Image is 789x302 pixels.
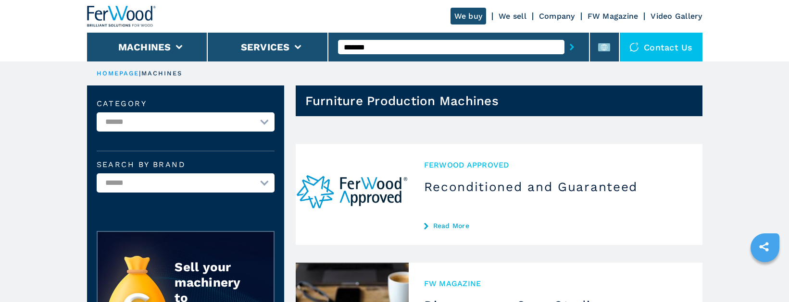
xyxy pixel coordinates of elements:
button: Machines [118,41,171,53]
a: We sell [499,12,526,21]
a: Video Gallery [651,12,702,21]
button: submit-button [564,36,579,58]
img: Ferwood [87,6,156,27]
span: | [139,70,141,77]
span: FW MAGAZINE [424,278,687,289]
div: Contact us [620,33,702,61]
button: Services [241,41,290,53]
img: Contact us [629,42,639,52]
a: We buy [451,8,487,24]
label: Search by brand [97,161,275,169]
span: Ferwood Approved [424,159,687,170]
a: Read More [424,222,687,230]
a: HOMEPAGE [97,70,139,77]
a: Company [539,12,575,21]
a: sharethis [752,235,776,259]
label: Category [97,100,275,108]
h3: Reconditioned and Guaranteed [424,179,687,194]
a: FW Magazine [588,12,639,21]
p: machines [141,69,183,78]
img: Reconditioned and Guaranteed [296,144,409,245]
h1: Furniture Production Machines [305,93,499,109]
